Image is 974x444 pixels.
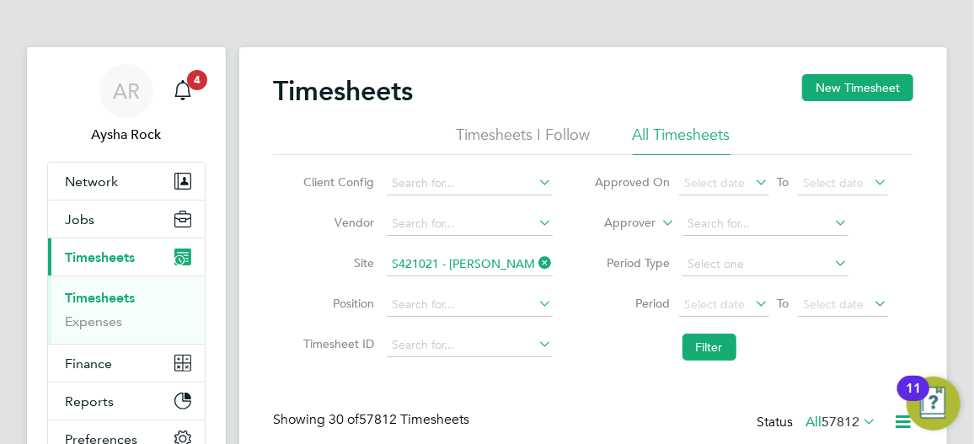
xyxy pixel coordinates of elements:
[47,64,206,145] a: ARAysha Rock
[457,125,591,155] li: Timesheets I Follow
[299,336,375,351] label: Timesheet ID
[48,382,205,420] button: Reports
[804,297,864,312] span: Select date
[299,255,375,270] label: Site
[329,411,359,428] span: 30 of
[47,125,206,145] span: Aysha Rock
[595,296,671,311] label: Period
[773,292,795,314] span: To
[65,211,94,227] span: Jobs
[581,215,656,232] label: Approver
[387,253,553,276] input: Search for...
[387,212,553,236] input: Search for...
[821,414,859,431] span: 57812
[387,334,553,357] input: Search for...
[166,64,200,118] a: 4
[48,345,205,382] button: Finance
[773,171,795,193] span: To
[65,313,122,329] a: Expenses
[633,125,730,155] li: All Timesheets
[757,411,880,435] div: Status
[48,201,205,238] button: Jobs
[682,334,736,361] button: Filter
[65,393,114,409] span: Reports
[387,172,553,195] input: Search for...
[387,293,553,317] input: Search for...
[595,255,671,270] label: Period Type
[595,174,671,190] label: Approved On
[48,238,205,275] button: Timesheets
[65,290,135,306] a: Timesheets
[273,74,413,108] h2: Timesheets
[65,174,118,190] span: Network
[65,356,112,372] span: Finance
[682,212,848,236] input: Search for...
[685,175,746,190] span: Select date
[65,249,135,265] span: Timesheets
[273,411,473,429] div: Showing
[802,74,913,101] button: New Timesheet
[685,297,746,312] span: Select date
[805,414,876,431] label: All
[113,80,140,102] span: AR
[329,411,469,428] span: 57812 Timesheets
[906,388,921,410] div: 11
[299,296,375,311] label: Position
[48,275,205,344] div: Timesheets
[682,253,848,276] input: Select one
[48,163,205,200] button: Network
[299,174,375,190] label: Client Config
[187,70,207,90] span: 4
[907,377,961,431] button: Open Resource Center, 11 new notifications
[299,215,375,230] label: Vendor
[804,175,864,190] span: Select date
